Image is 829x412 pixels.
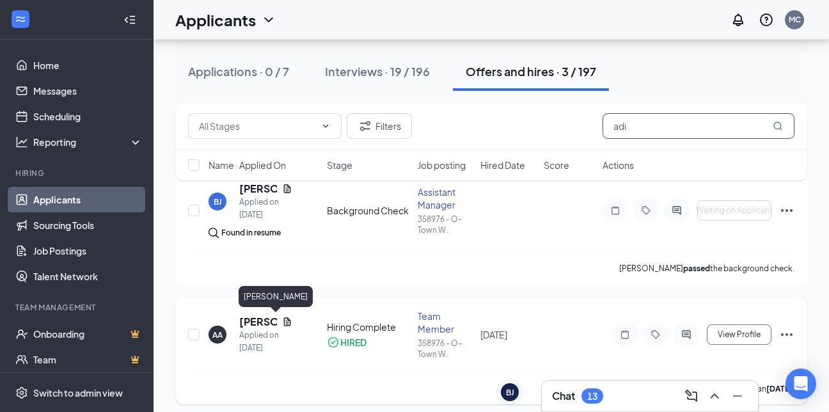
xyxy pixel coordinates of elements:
[587,391,597,402] div: 13
[358,118,373,134] svg: Filter
[209,228,219,238] img: search.bf7aa3482b7795d4f01b.svg
[347,113,412,139] button: Filter Filters
[320,121,331,131] svg: ChevronDown
[418,186,473,211] div: Assistant Manager
[33,347,143,372] a: TeamCrown
[773,121,783,131] svg: MagnifyingGlass
[325,63,430,79] div: Interviews · 19 / 196
[15,386,28,399] svg: Settings
[704,386,725,406] button: ChevronUp
[212,329,223,340] div: AA
[648,329,663,340] svg: Tag
[466,63,596,79] div: Offers and hires · 3 / 197
[727,386,748,406] button: Minimize
[209,159,286,171] span: Name · Applied On
[603,113,794,139] input: Search in offers and hires
[239,315,277,329] h5: [PERSON_NAME]
[684,388,699,404] svg: ComposeMessage
[221,226,281,239] div: Found in resume
[327,159,352,171] span: Stage
[544,159,569,171] span: Score
[261,12,276,28] svg: ChevronDown
[282,317,292,327] svg: Document
[188,63,289,79] div: Applications · 0 / 7
[418,338,473,360] div: 358976 - O-Town W.
[730,388,745,404] svg: Minimize
[33,238,143,264] a: Job Postings
[33,104,143,129] a: Scheduling
[638,205,654,216] svg: Tag
[786,368,816,399] div: Open Intercom Messenger
[603,159,634,171] span: Actions
[33,264,143,289] a: Talent Network
[617,329,633,340] svg: Note
[707,388,722,404] svg: ChevronUp
[15,302,140,313] div: Team Management
[418,310,473,335] div: Team Member
[327,321,410,333] div: Hiring Complete
[766,384,793,393] b: [DATE]
[779,327,794,342] svg: Ellipses
[779,203,794,218] svg: Ellipses
[123,13,136,26] svg: Collapse
[789,14,801,25] div: MC
[33,136,143,148] div: Reporting
[175,9,256,31] h1: Applicants
[15,168,140,178] div: Hiring
[683,264,710,273] b: passed
[33,78,143,104] a: Messages
[608,205,623,216] svg: Note
[33,187,143,212] a: Applicants
[239,196,292,221] div: Applied on [DATE]
[33,386,123,399] div: Switch to admin view
[33,212,143,238] a: Sourcing Tools
[669,205,684,216] svg: ActiveChat
[14,13,27,26] svg: WorkstreamLogo
[697,200,771,221] button: Waiting on Applicant
[480,329,507,340] span: [DATE]
[552,389,575,403] h3: Chat
[239,329,292,354] div: Applied on [DATE]
[707,324,771,345] button: View Profile
[759,12,774,28] svg: QuestionInfo
[679,329,694,340] svg: ActiveChat
[681,386,702,406] button: ComposeMessage
[619,263,794,274] p: [PERSON_NAME] the background check.
[718,330,761,339] span: View Profile
[340,336,367,349] div: HIRED
[327,204,410,217] div: Background Check
[239,286,313,307] div: [PERSON_NAME]
[696,206,773,215] span: Waiting on Applicant
[418,214,473,235] div: 358976 - O-Town W.
[15,136,28,148] svg: Analysis
[480,159,525,171] span: Hired Date
[199,119,315,133] input: All Stages
[327,336,340,349] svg: CheckmarkCircle
[418,159,466,171] span: Job posting
[33,52,143,78] a: Home
[33,321,143,347] a: OnboardingCrown
[730,12,746,28] svg: Notifications
[506,387,514,398] div: BJ
[214,196,222,207] div: BJ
